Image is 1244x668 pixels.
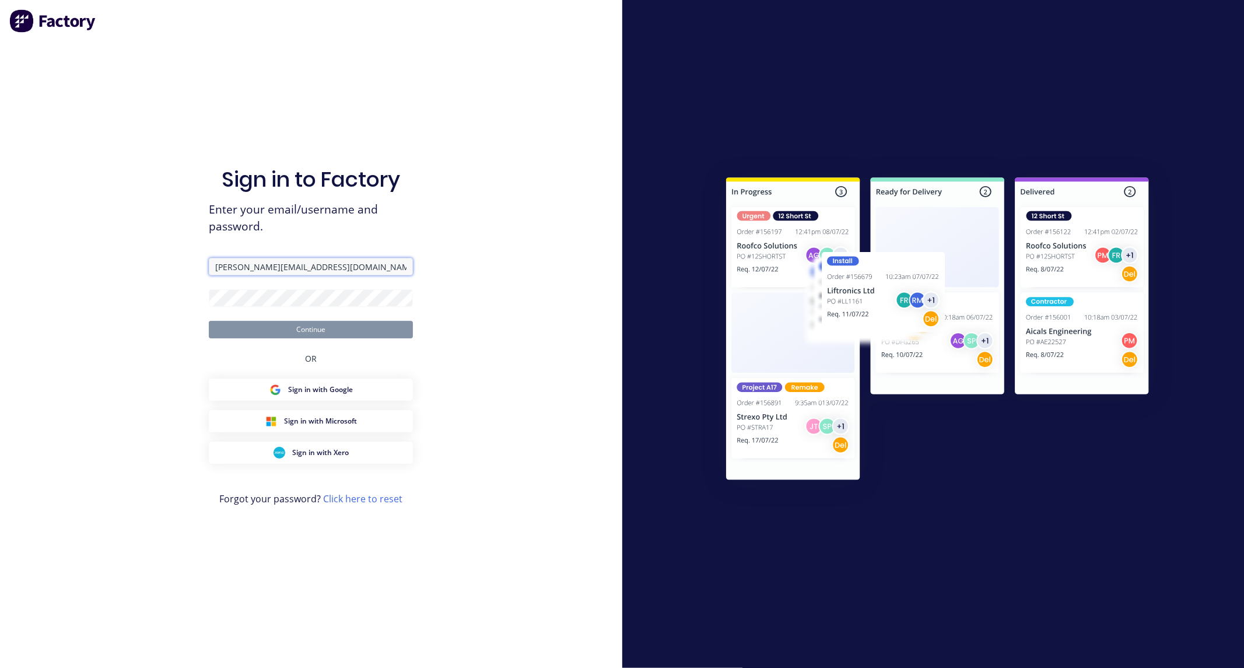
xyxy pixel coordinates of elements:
[209,258,413,275] input: Email/Username
[209,321,413,338] button: Continue
[288,384,353,395] span: Sign in with Google
[222,167,400,192] h1: Sign in to Factory
[274,447,285,459] img: Xero Sign in
[9,9,97,33] img: Factory
[209,379,413,401] button: Google Sign inSign in with Google
[323,492,402,505] a: Click here to reset
[219,492,402,506] span: Forgot your password?
[292,447,349,458] span: Sign in with Xero
[209,410,413,432] button: Microsoft Sign inSign in with Microsoft
[700,154,1175,508] img: Sign in
[209,201,413,235] span: Enter your email/username and password.
[265,415,277,427] img: Microsoft Sign in
[209,442,413,464] button: Xero Sign inSign in with Xero
[284,416,357,426] span: Sign in with Microsoft
[305,338,317,379] div: OR
[269,384,281,396] img: Google Sign in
